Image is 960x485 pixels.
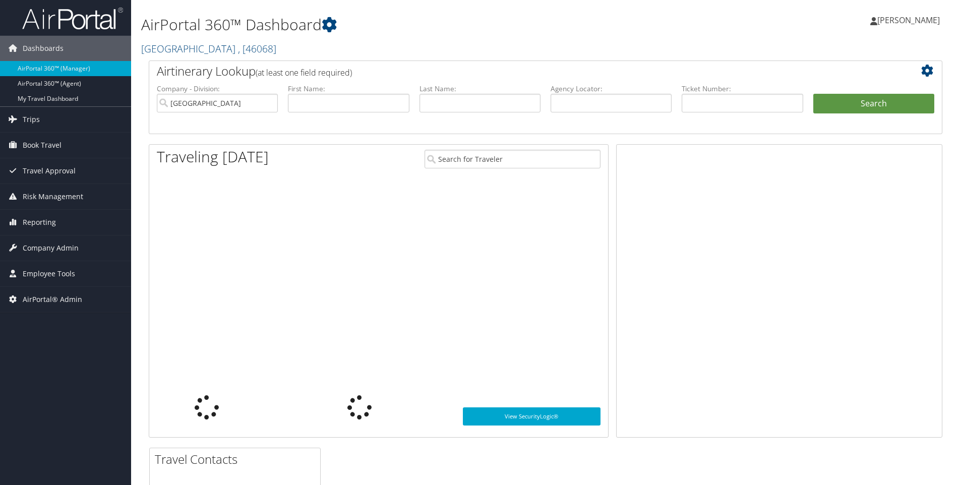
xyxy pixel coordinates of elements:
[141,42,276,55] a: [GEOGRAPHIC_DATA]
[22,7,123,30] img: airportal-logo.png
[256,67,352,78] span: (at least one field required)
[870,5,950,35] a: [PERSON_NAME]
[425,150,601,168] input: Search for Traveler
[813,94,934,114] button: Search
[23,158,76,184] span: Travel Approval
[463,407,601,426] a: View SecurityLogic®
[23,235,79,261] span: Company Admin
[141,14,680,35] h1: AirPortal 360™ Dashboard
[682,84,803,94] label: Ticket Number:
[155,451,320,468] h2: Travel Contacts
[23,261,75,286] span: Employee Tools
[23,210,56,235] span: Reporting
[23,36,64,61] span: Dashboards
[238,42,276,55] span: , [ 46068 ]
[877,15,940,26] span: [PERSON_NAME]
[23,133,62,158] span: Book Travel
[551,84,672,94] label: Agency Locator:
[23,287,82,312] span: AirPortal® Admin
[419,84,541,94] label: Last Name:
[23,184,83,209] span: Risk Management
[157,84,278,94] label: Company - Division:
[157,63,868,80] h2: Airtinerary Lookup
[23,107,40,132] span: Trips
[288,84,409,94] label: First Name:
[157,146,269,167] h1: Traveling [DATE]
